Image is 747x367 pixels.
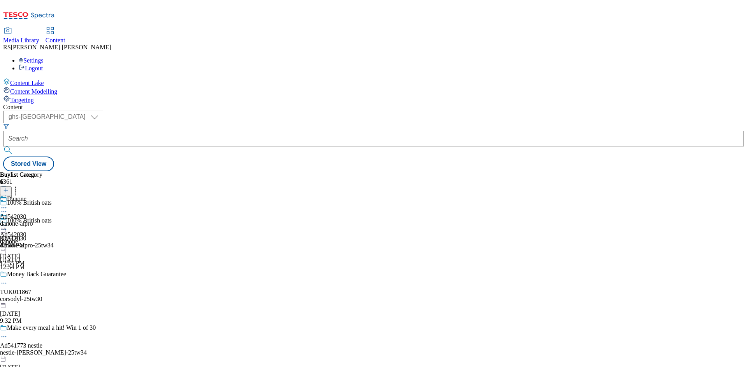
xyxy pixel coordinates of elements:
[3,78,744,87] a: Content Lake
[46,28,65,44] a: Content
[10,80,44,86] span: Content Lake
[3,87,744,95] a: Content Modelling
[19,57,44,64] a: Settings
[3,157,54,171] button: Stored View
[3,123,9,129] svg: Search Filters
[19,65,43,71] a: Logout
[7,271,66,278] div: Money Back Guarantee
[11,44,111,50] span: [PERSON_NAME] [PERSON_NAME]
[10,88,57,95] span: Content Modelling
[10,97,34,103] span: Targeting
[3,104,744,111] div: Content
[3,37,39,43] span: Media Library
[46,37,65,43] span: Content
[3,131,744,146] input: Search
[7,324,96,331] div: Make every meal a hit! Win 1 of 30
[3,28,39,44] a: Media Library
[3,44,11,50] span: RS
[3,95,744,104] a: Targeting
[7,195,26,202] div: Danone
